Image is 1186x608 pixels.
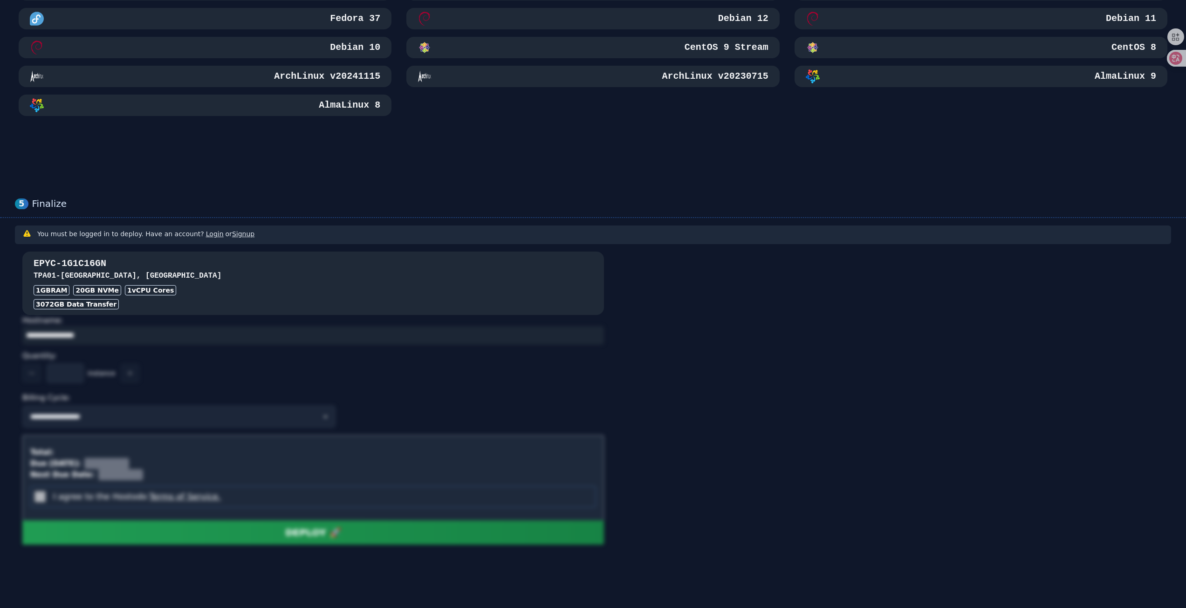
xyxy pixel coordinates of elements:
[32,198,1171,210] div: Finalize
[147,492,221,501] a: Terms of Service.
[317,99,380,112] h3: AlmaLinux 8
[30,12,44,26] img: Fedora 37
[795,66,1167,87] button: AlmaLinux 9AlmaLinux 9
[22,390,604,405] div: Billing Cycle:
[232,230,254,238] a: Signup
[30,469,95,480] div: Next Due Date:
[147,490,221,503] button: I agree to the Hostodo
[19,95,391,116] button: AlmaLinux 8AlmaLinux 8
[328,12,380,25] h3: Fedora 37
[73,285,121,295] div: 20 GB NVMe
[806,69,820,83] img: AlmaLinux 9
[406,66,779,87] button: ArchLinux v20230715ArchLinux v20230715
[1104,12,1156,25] h3: Debian 11
[19,8,391,29] button: Fedora 37Fedora 37
[22,520,604,545] button: DEPLOY 🚀
[19,66,391,87] button: ArchLinux v20241115ArchLinux v20241115
[34,270,593,281] h3: TPA01 - [GEOGRAPHIC_DATA], [GEOGRAPHIC_DATA]
[19,37,391,58] button: Debian 10Debian 10
[30,447,54,458] div: Total:
[328,41,380,54] h3: Debian 10
[716,12,768,25] h3: Debian 12
[806,12,820,26] img: Debian 11
[30,98,44,112] img: AlmaLinux 8
[34,285,69,295] div: 1GB RAM
[37,229,254,239] h3: You must be logged in to deploy. Have an account? or
[15,198,28,209] div: 5
[795,37,1167,58] button: CentOS 8CentOS 8
[795,8,1167,29] button: Debian 11Debian 11
[806,41,820,55] img: CentOS 8
[30,458,81,469] div: Due [DATE]:
[88,369,115,378] span: instance
[418,41,432,55] img: CentOS 9 Stream
[418,12,432,26] img: Debian 12
[53,490,221,503] label: I agree to the Hostodo
[660,70,768,83] h3: ArchLinux v20230715
[285,526,341,539] div: DEPLOY 🚀
[272,70,380,83] h3: ArchLinux v20241115
[22,315,604,345] div: Hostname:
[418,69,432,83] img: ArchLinux v20230715
[1093,70,1156,83] h3: AlmaLinux 9
[406,37,779,58] button: CentOS 9 StreamCentOS 9 Stream
[206,230,224,238] a: Login
[34,299,119,309] div: 3072 GB Data Transfer
[22,348,604,363] div: Quantity:
[406,8,779,29] button: Debian 12Debian 12
[125,285,176,295] div: 1 vCPU Cores
[34,257,593,270] h3: EPYC-1G1C16GN
[30,69,44,83] img: ArchLinux v20241115
[1110,41,1156,54] h3: CentOS 8
[30,41,44,55] img: Debian 10
[683,41,768,54] h3: CentOS 9 Stream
